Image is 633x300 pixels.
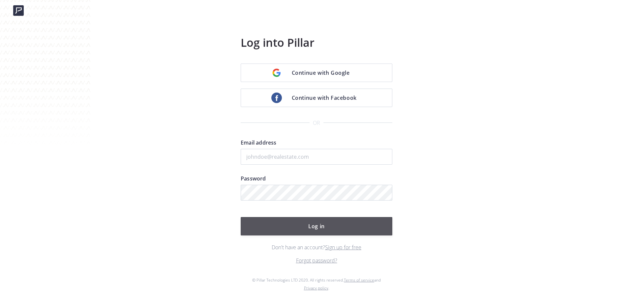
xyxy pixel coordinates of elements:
[241,35,392,50] h3: Log into Pillar
[304,285,328,291] a: Privacy policy
[241,149,392,165] input: johndoe@realestate.com
[241,175,392,185] label: Password
[13,5,24,16] img: logo
[241,64,392,82] a: Continue with Google
[325,244,361,251] a: Sign up for free
[296,257,337,264] a: Forgot password?
[241,139,392,149] label: Email address
[241,217,392,235] button: Log in
[310,116,323,130] span: or
[241,243,392,251] p: Don't have an account?
[252,276,381,292] p: © Pillar Technologies LTD 2020. All rights reserved. and .
[344,277,374,283] a: Terms of service
[241,89,392,107] a: Continue with Facebook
